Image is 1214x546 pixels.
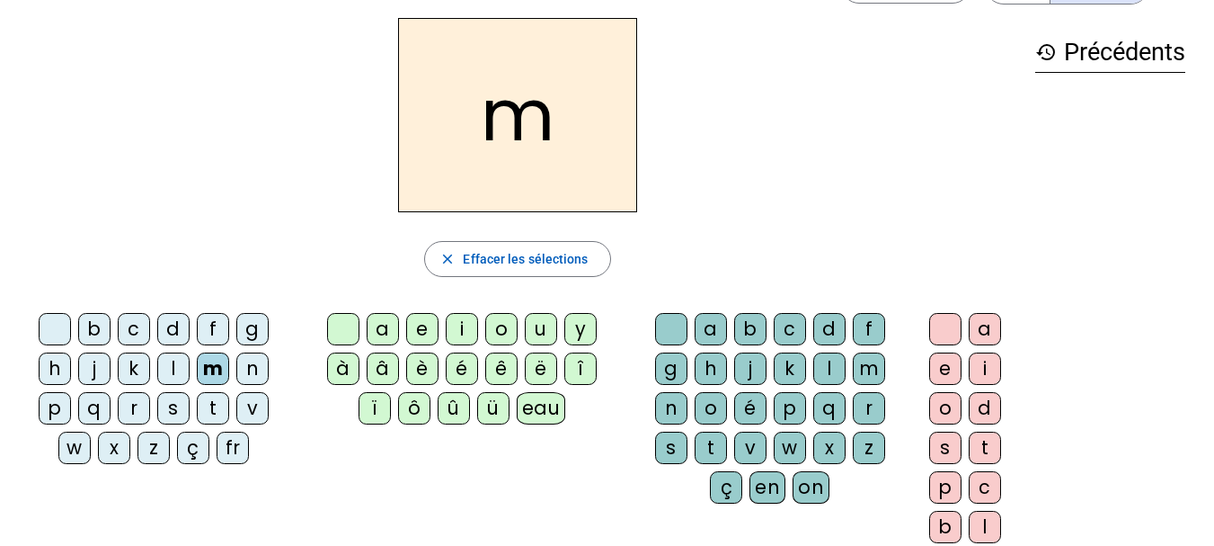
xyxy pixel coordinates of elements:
[485,313,518,345] div: o
[793,471,829,504] div: on
[734,353,767,385] div: j
[853,432,885,464] div: z
[710,471,742,504] div: ç
[157,392,190,425] div: s
[853,353,885,385] div: m
[157,313,190,345] div: d
[734,432,767,464] div: v
[327,353,359,385] div: à
[517,392,566,425] div: eau
[367,313,399,345] div: a
[734,313,767,345] div: b
[98,432,130,464] div: x
[969,471,1001,504] div: c
[695,313,727,345] div: a
[734,392,767,425] div: é
[969,392,1001,425] div: d
[39,392,71,425] div: p
[424,241,610,277] button: Effacer les sélections
[1035,32,1185,73] h3: Précédents
[813,313,846,345] div: d
[969,353,1001,385] div: i
[118,353,150,385] div: k
[655,432,687,464] div: s
[398,18,637,212] h2: m
[439,251,456,267] mat-icon: close
[118,392,150,425] div: r
[774,313,806,345] div: c
[78,392,111,425] div: q
[197,392,229,425] div: t
[485,353,518,385] div: ê
[236,392,269,425] div: v
[359,392,391,425] div: ï
[78,353,111,385] div: j
[39,353,71,385] div: h
[774,432,806,464] div: w
[157,353,190,385] div: l
[813,392,846,425] div: q
[406,313,439,345] div: e
[695,432,727,464] div: t
[406,353,439,385] div: è
[969,313,1001,345] div: a
[655,392,687,425] div: n
[853,313,885,345] div: f
[463,248,588,270] span: Effacer les sélections
[217,432,249,464] div: fr
[236,313,269,345] div: g
[438,392,470,425] div: û
[477,392,510,425] div: ü
[367,353,399,385] div: â
[564,313,597,345] div: y
[853,392,885,425] div: r
[398,392,430,425] div: ô
[197,353,229,385] div: m
[695,392,727,425] div: o
[58,432,91,464] div: w
[118,313,150,345] div: c
[446,313,478,345] div: i
[813,432,846,464] div: x
[137,432,170,464] div: z
[969,511,1001,543] div: l
[525,353,557,385] div: ë
[749,471,785,504] div: en
[929,511,961,543] div: b
[929,471,961,504] div: p
[774,353,806,385] div: k
[655,353,687,385] div: g
[929,353,961,385] div: e
[236,353,269,385] div: n
[695,353,727,385] div: h
[177,432,209,464] div: ç
[197,313,229,345] div: f
[78,313,111,345] div: b
[446,353,478,385] div: é
[525,313,557,345] div: u
[1035,41,1057,63] mat-icon: history
[969,432,1001,464] div: t
[929,432,961,464] div: s
[774,392,806,425] div: p
[564,353,597,385] div: î
[929,392,961,425] div: o
[813,353,846,385] div: l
